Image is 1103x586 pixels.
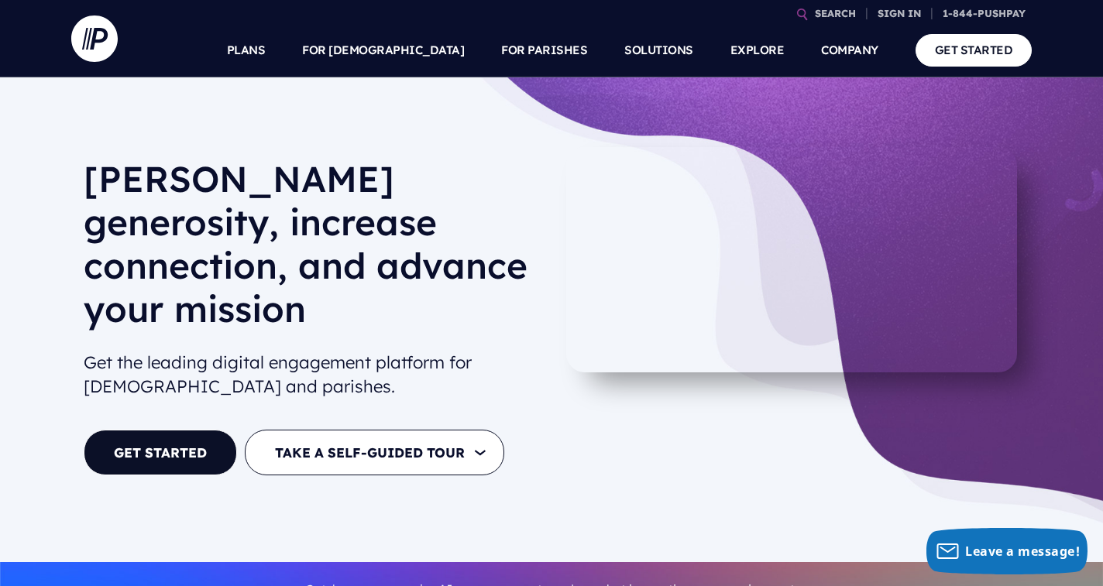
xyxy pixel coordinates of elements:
button: TAKE A SELF-GUIDED TOUR [245,430,504,475]
a: FOR PARISHES [501,23,587,77]
span: Leave a message! [965,543,1080,560]
a: EXPLORE [730,23,785,77]
h2: Get the leading digital engagement platform for [DEMOGRAPHIC_DATA] and parishes. [84,344,539,405]
button: Leave a message! [926,528,1088,574]
a: SOLUTIONS [624,23,693,77]
a: GET STARTED [84,430,237,475]
h1: [PERSON_NAME] generosity, increase connection, and advance your mission [84,157,539,343]
a: GET STARTED [916,34,1033,66]
a: COMPANY [821,23,878,77]
a: FOR [DEMOGRAPHIC_DATA] [302,23,464,77]
a: PLANS [227,23,266,77]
